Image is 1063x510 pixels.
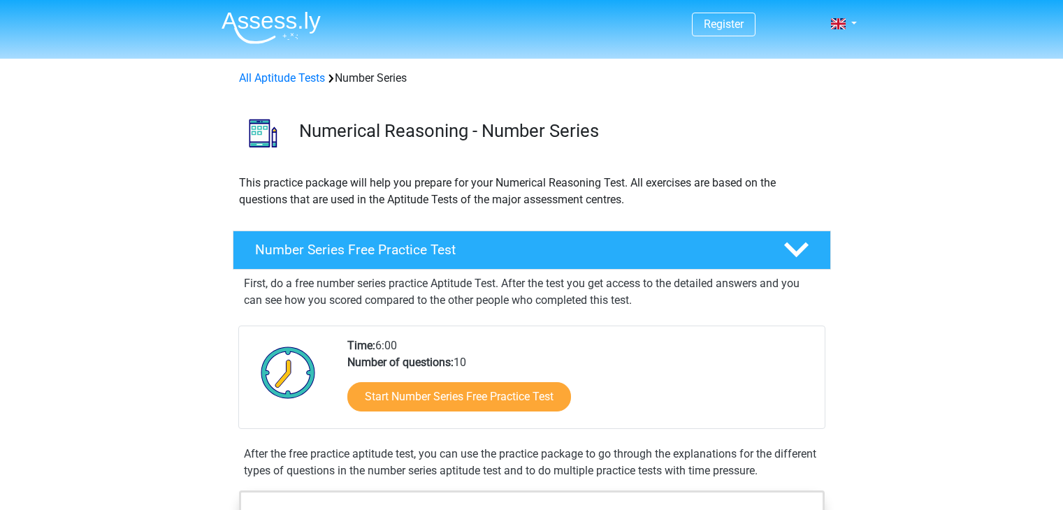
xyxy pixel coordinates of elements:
[222,11,321,44] img: Assessly
[704,17,744,31] a: Register
[255,242,761,258] h4: Number Series Free Practice Test
[239,71,325,85] a: All Aptitude Tests
[337,337,824,428] div: 6:00 10
[347,382,571,411] a: Start Number Series Free Practice Test
[244,275,820,309] p: First, do a free number series practice Aptitude Test. After the test you get access to the detai...
[347,356,454,369] b: Number of questions:
[227,231,837,270] a: Number Series Free Practice Test
[347,339,375,352] b: Time:
[239,175,825,208] p: This practice package will help you prepare for your Numerical Reasoning Test. All exercises are ...
[299,120,820,142] h3: Numerical Reasoning - Number Series
[233,70,830,87] div: Number Series
[253,337,324,407] img: Clock
[233,103,293,163] img: number series
[238,446,825,479] div: After the free practice aptitude test, you can use the practice package to go through the explana...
